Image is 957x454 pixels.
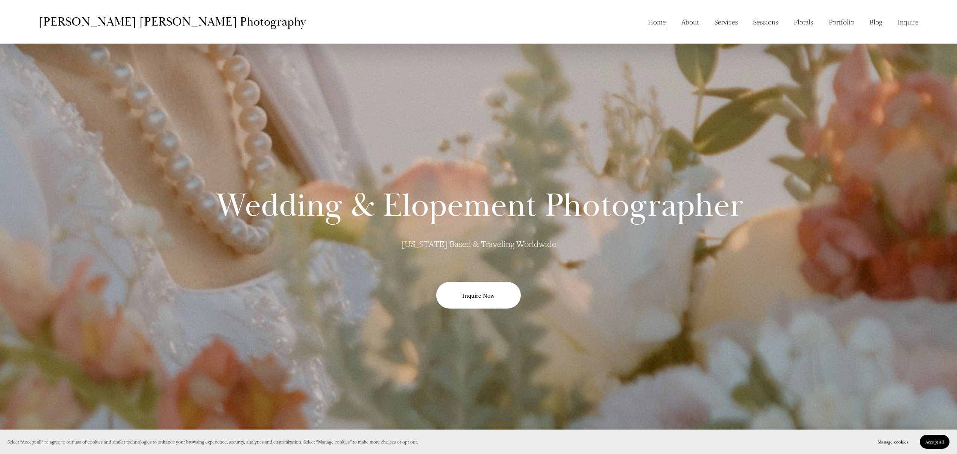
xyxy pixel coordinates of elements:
span: Accept all [925,439,944,445]
a: About [681,15,699,29]
button: Manage cookies [872,435,914,449]
button: Accept all [920,435,949,449]
span: Manage cookies [878,439,908,445]
a: Services [714,15,738,29]
a: Portfolio [829,15,854,29]
p: Select “Accept all” to agree to our use of cookies and similar technologies to enhance your brows... [8,437,418,446]
a: Florals [794,15,813,29]
a: Sessions [753,15,778,29]
a: Blog [869,15,882,29]
p: [US_STATE] Based & Traveling Worldwide [370,236,587,252]
h2: Wedding & Elopement Photographer [215,189,743,222]
a: Home [648,15,666,29]
a: [PERSON_NAME] [PERSON_NAME] Photography [38,14,306,29]
a: Inquire [898,15,919,29]
a: Inquire Now [436,282,520,309]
